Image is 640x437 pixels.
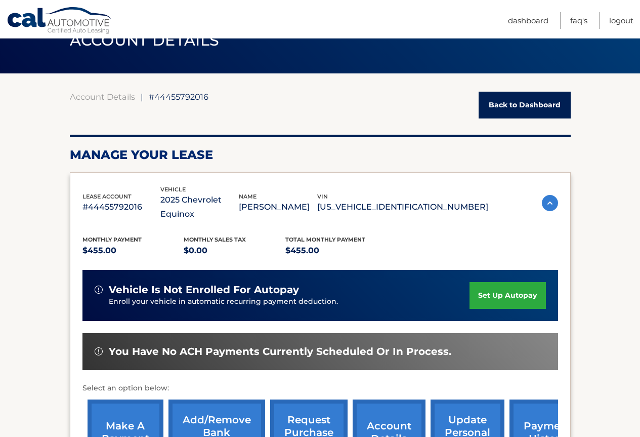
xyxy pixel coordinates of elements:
a: FAQ's [570,12,587,29]
h2: Manage Your Lease [70,147,571,163]
span: name [239,193,257,200]
span: lease account [82,193,132,200]
p: 2025 Chevrolet Equinox [160,193,239,221]
span: Monthly Payment [82,236,142,243]
span: vin [317,193,328,200]
a: set up autopay [470,282,545,309]
p: $455.00 [285,244,387,258]
a: Account Details [70,92,135,102]
p: #44455792016 [82,200,161,214]
p: $455.00 [82,244,184,258]
span: vehicle [160,186,186,193]
p: [US_VEHICLE_IDENTIFICATION_NUMBER] [317,200,488,214]
a: Logout [609,12,633,29]
span: You have no ACH payments currently scheduled or in process. [109,345,451,358]
a: Dashboard [508,12,548,29]
span: ACCOUNT DETAILS [70,31,220,50]
a: Cal Automotive [7,7,113,36]
img: alert-white.svg [95,347,103,355]
p: Enroll your vehicle in automatic recurring payment deduction. [109,296,470,307]
p: $0.00 [184,244,285,258]
span: vehicle is not enrolled for autopay [109,284,299,296]
img: alert-white.svg [95,286,103,294]
span: Total Monthly Payment [285,236,365,243]
span: | [141,92,143,102]
p: [PERSON_NAME] [239,200,317,214]
p: Select an option below: [82,382,558,394]
img: accordion-active.svg [542,195,558,211]
span: Monthly sales Tax [184,236,246,243]
a: Back to Dashboard [479,92,571,118]
span: #44455792016 [149,92,208,102]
